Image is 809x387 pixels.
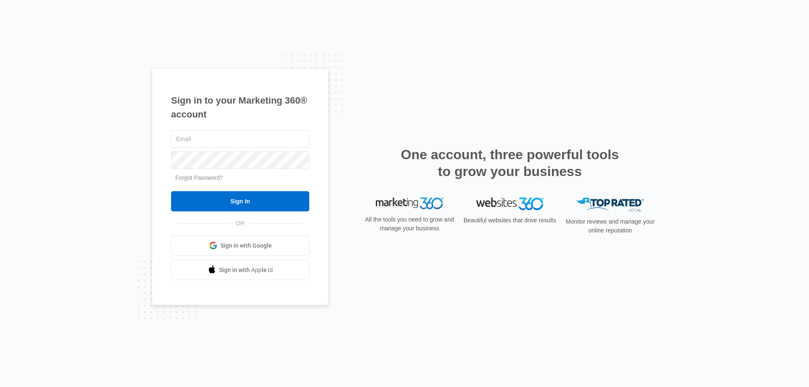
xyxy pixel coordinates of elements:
[219,266,273,275] span: Sign in with Apple Id
[171,93,309,121] h1: Sign in to your Marketing 360® account
[171,130,309,148] input: Email
[476,198,544,210] img: Websites 360
[376,198,443,209] img: Marketing 360
[171,191,309,211] input: Sign In
[398,146,621,180] h2: One account, three powerful tools to grow your business
[576,198,644,211] img: Top Rated Local
[463,216,557,225] p: Beautiful websites that drive results
[171,260,309,280] a: Sign in with Apple Id
[175,174,223,181] a: Forgot Password?
[230,219,251,228] span: OR
[171,235,309,256] a: Sign in with Google
[220,241,272,250] span: Sign in with Google
[362,215,457,233] p: All the tools you need to grow and manage your business
[563,217,657,235] p: Monitor reviews and manage your online reputation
